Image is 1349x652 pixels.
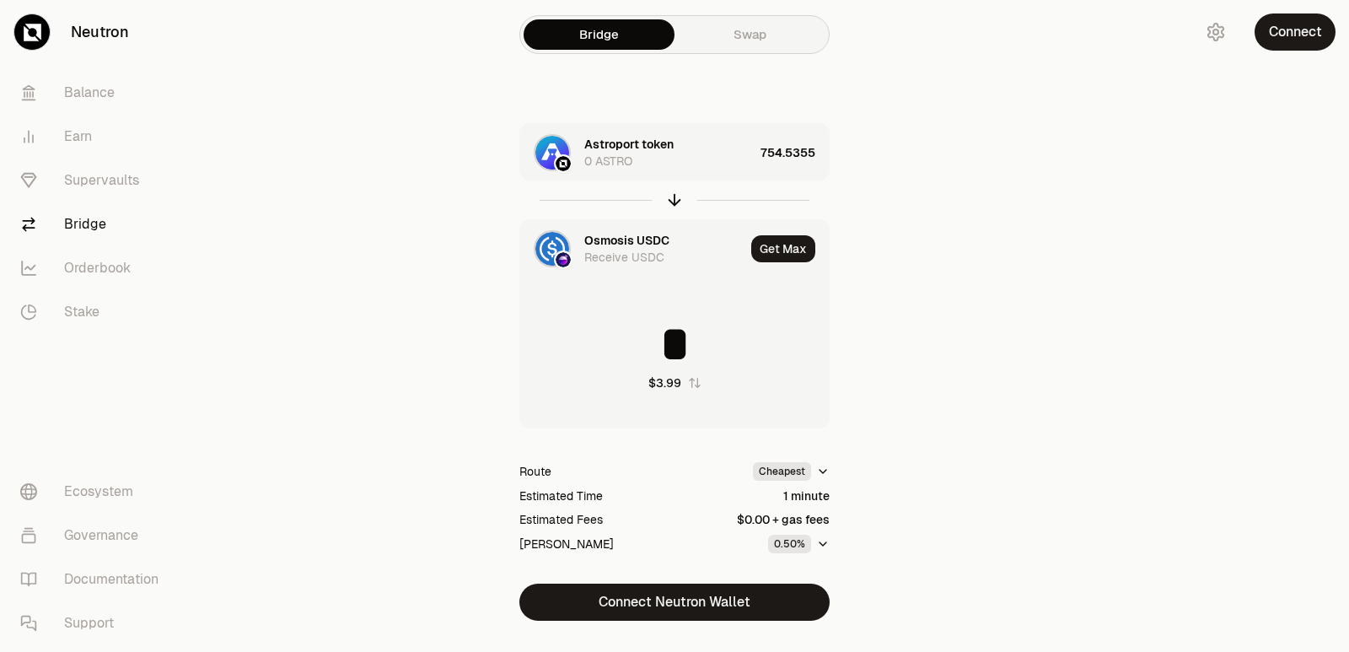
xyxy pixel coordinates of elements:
[7,470,182,514] a: Ecosystem
[737,511,830,528] div: $0.00 + gas fees
[520,124,754,181] div: ASTRO LogoNeutron LogoAstroport token0 ASTRO
[648,374,701,391] button: $3.99
[584,249,664,266] div: Receive USDC
[556,156,571,171] img: Neutron Logo
[7,159,182,202] a: Supervaults
[753,462,811,481] div: Cheapest
[768,535,811,553] div: 0.50%
[520,220,744,278] div: USDC LogoOsmosis LogoOsmosis USDCReceive USDC
[7,290,182,334] a: Stake
[753,462,830,481] button: Cheapest
[768,535,830,553] button: 0.50%
[519,463,551,480] div: Route
[7,558,182,601] a: Documentation
[783,488,830,504] div: 1 minute
[760,124,829,181] div: 754.5355
[7,514,182,558] a: Governance
[674,19,825,50] a: Swap
[556,252,571,267] img: Osmosis Logo
[524,19,674,50] a: Bridge
[519,584,830,621] button: Connect Neutron Wallet
[751,235,815,262] button: Get Max
[7,115,182,159] a: Earn
[7,71,182,115] a: Balance
[535,136,569,170] img: ASTRO Logo
[7,202,182,246] a: Bridge
[1255,13,1336,51] button: Connect
[519,511,603,528] div: Estimated Fees
[584,153,632,170] div: 0 ASTRO
[584,232,669,249] div: Osmosis USDC
[519,488,603,504] div: Estimated Time
[535,232,569,266] img: USDC Logo
[7,601,182,645] a: Support
[519,536,614,552] div: [PERSON_NAME]
[648,374,681,391] div: $3.99
[520,124,829,181] button: ASTRO LogoNeutron LogoAstroport token0 ASTRO754.5355
[7,246,182,290] a: Orderbook
[584,136,674,153] div: Astroport token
